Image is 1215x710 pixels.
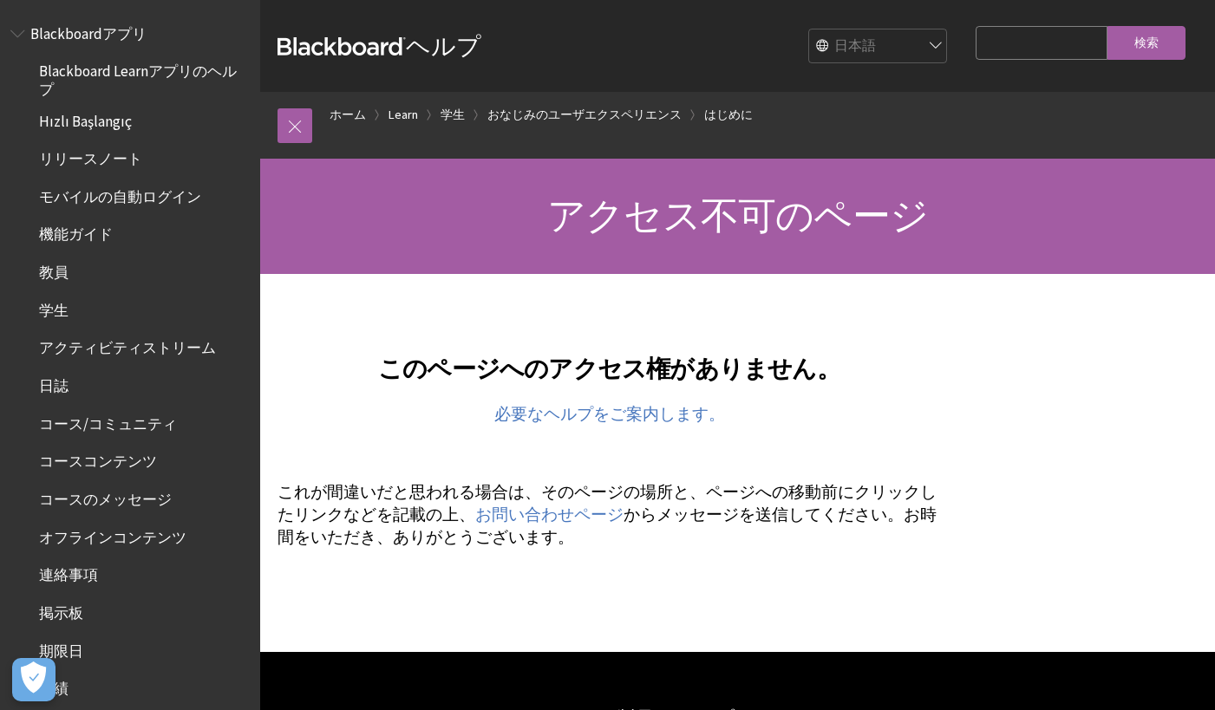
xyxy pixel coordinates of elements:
a: ホーム [330,104,366,126]
span: Blackboard Learnアプリのヘルプ [39,57,248,98]
span: 日誌 [39,371,69,394]
a: Learn [389,104,418,126]
span: コース/コミュニティ [39,409,177,433]
span: 連絡事項 [39,561,98,584]
a: はじめに [704,104,753,126]
span: 教員 [39,257,69,281]
a: お問い合わせページ [475,505,624,525]
span: オフラインコンテンツ [39,523,186,546]
span: コースコンテンツ [39,447,157,471]
select: Site Language Selector [809,29,948,64]
a: おなじみのユーザエクスペリエンス [487,104,682,126]
a: 必要なヘルプをご案内します。 [494,404,725,425]
span: Blackboardアプリ [30,19,147,42]
a: Blackboardヘルプ [278,30,481,62]
span: アクティビティストリーム [39,334,216,357]
a: 学生 [441,104,465,126]
p: これが間違いだと思われる場合は、そのページの場所と、ページへの移動前にクリックしたリンクなどを記載の上、 からメッセージを送信してください。お時間をいただき、ありがとうございます。 [278,481,941,550]
button: 優先設定センターを開く [12,658,56,701]
input: 検索 [1107,26,1186,60]
span: 掲示板 [39,598,83,622]
span: モバイルの自動ログイン [39,182,201,205]
span: 期限日 [39,636,83,660]
strong: Blackboard [278,37,406,55]
h2: このページへのアクセス権がありません。 [278,329,941,387]
span: リリースノート [39,144,142,167]
span: Hızlı Başlangıç [39,107,132,130]
span: 機能ガイド [39,220,113,244]
span: アクセス不可のページ [547,192,928,239]
span: 学生 [39,296,69,319]
span: コースのメッセージ [39,485,172,508]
